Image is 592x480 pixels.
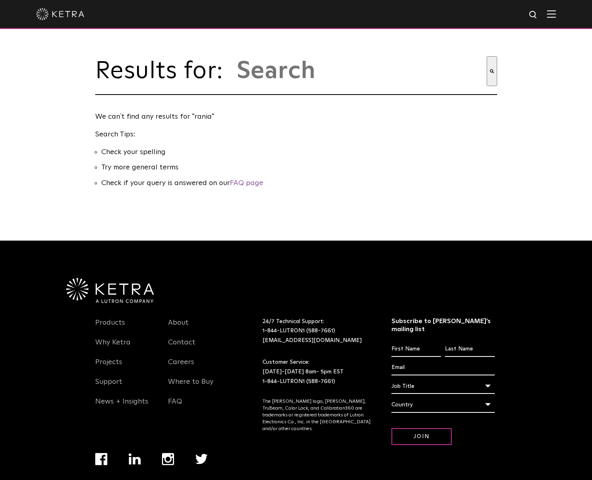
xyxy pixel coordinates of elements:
img: Ketra-aLutronCo_White_RGB [66,278,154,303]
input: First Name [391,342,441,357]
a: Projects [95,358,122,376]
a: News + Insights [95,397,148,416]
img: twitter [195,454,208,464]
input: Last Name [445,342,494,357]
p: We can′t find any results for "rania" [95,111,493,123]
div: Navigation Menu [95,317,156,416]
div: Country [391,397,495,412]
a: About [168,318,188,337]
button: Search [487,56,497,86]
p: Customer Service: [DATE]-[DATE] 8am- 5pm EST [262,358,371,386]
p: Search Tips: [95,129,493,140]
li: Check your spelling [101,146,497,158]
a: Where to Buy [168,377,213,396]
a: Support [95,377,122,396]
p: 24/7 Technical Support: [262,317,371,346]
a: FAQ [168,397,182,416]
a: [EMAIL_ADDRESS][DOMAIN_NAME] [262,338,362,343]
a: Products [95,318,125,337]
div: Job Title [391,379,495,394]
a: FAQ page [230,179,263,187]
img: Hamburger%20Nav.svg [547,10,556,18]
input: Email [391,360,495,375]
input: Join [391,428,452,445]
span: Results for: [95,59,232,83]
img: instagram [162,453,174,465]
p: The [PERSON_NAME] logo, [PERSON_NAME], TruBeam, Color Lock, and Calibration360 are trademarks or ... [262,398,371,432]
img: facebook [95,453,107,465]
div: Navigation Menu [168,317,229,416]
a: 1-844-LUTRON1 (588-7661) [262,379,335,384]
input: This is a search field with an auto-suggest feature attached. [236,56,487,86]
a: Why Ketra [95,338,131,356]
a: Contact [168,338,195,356]
img: ketra-logo-2019-white [36,8,84,20]
img: linkedin [129,453,141,465]
h3: Subscribe to [PERSON_NAME]’s mailing list [391,317,495,334]
a: 1-844-LUTRON1 (588-7661) [262,328,335,334]
a: Careers [168,358,194,376]
img: search icon [528,10,539,20]
li: Check if your query is answered on our [101,177,497,189]
li: Try more general terms [101,162,497,173]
